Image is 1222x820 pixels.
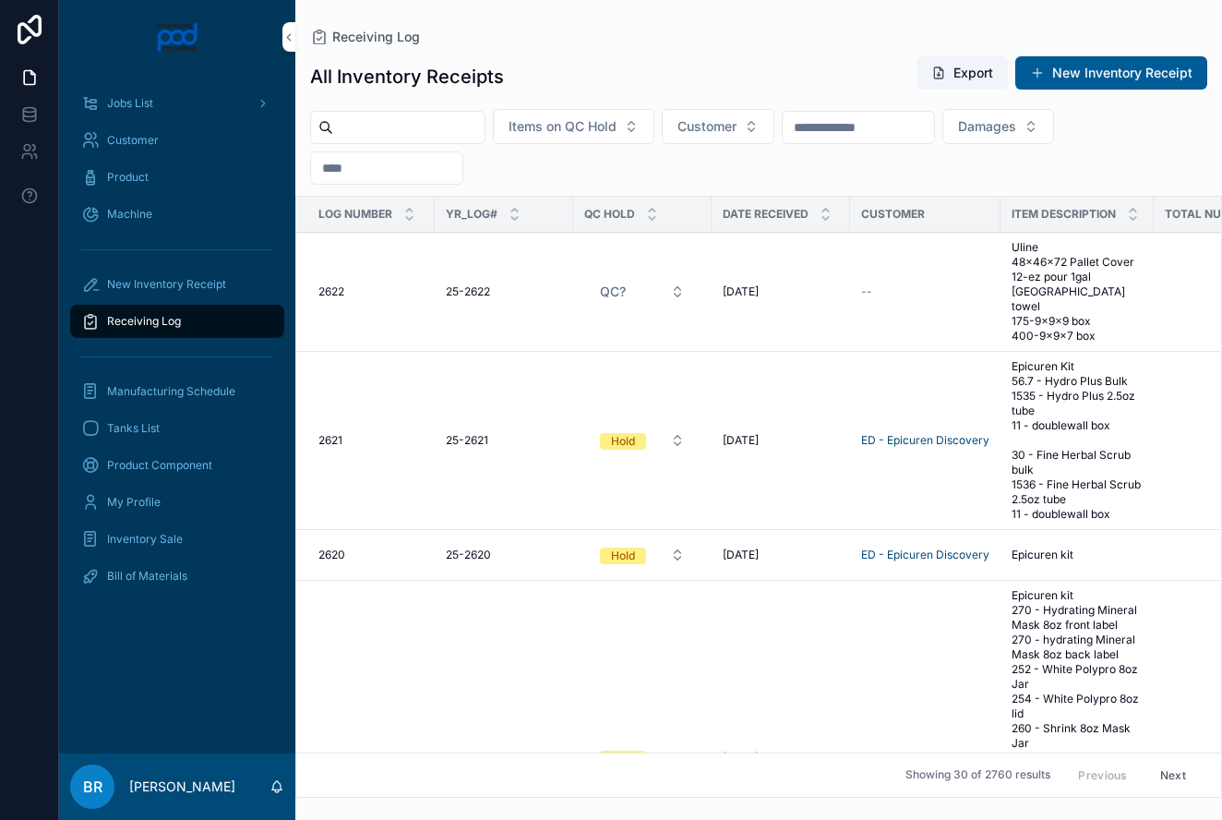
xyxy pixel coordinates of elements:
span: QC? [600,283,626,301]
span: [DATE] [723,751,759,766]
a: Machine [70,198,284,231]
button: New Inventory Receipt [1015,56,1207,90]
img: App logo [156,22,199,52]
a: [DATE] [723,548,839,562]
span: 2620 [318,548,345,562]
button: Select Button [585,742,700,775]
span: Bill of Materials [107,569,187,584]
span: Product Component [107,458,212,473]
span: 2619 [318,751,342,766]
span: Receiving Log [332,28,420,46]
button: Export [916,56,1008,90]
span: 25-2621 [446,433,488,448]
a: ED - Epicuren Discovery [861,433,989,448]
a: Select Button [584,274,701,309]
span: New Inventory Receipt [107,277,226,292]
div: Hold [611,751,635,767]
span: Receiving Log [107,314,181,329]
button: Select Button [662,109,774,144]
span: Customer [861,207,925,222]
span: Jobs List [107,96,153,111]
a: 25-2620 [446,548,562,562]
span: Inventory Sale [107,532,183,547]
a: Product [70,161,284,194]
p: [PERSON_NAME] [129,778,235,796]
a: [DATE] [723,433,839,448]
a: Tanks List [70,412,284,445]
a: My Profile [70,486,284,519]
span: [DATE] [723,433,759,448]
span: Showing 30 of 2760 results [905,768,1050,783]
a: 25-2622 [446,284,562,299]
span: [DATE] [723,548,759,562]
span: Customer [677,117,737,136]
button: Select Button [942,109,1054,144]
a: ED - Epicuren Discovery [861,548,989,562]
button: Select Button [585,538,700,572]
a: Receiving Log [70,305,284,338]
div: Hold [611,548,635,564]
a: ED - Epicuren Discovery [861,751,989,766]
a: 25-2619 [446,751,562,766]
a: Uline 48x46x72 Pallet Cover 12-ez pour 1gal [GEOGRAPHIC_DATA] towel 175-9x9x9 box 400-9x9x7 box [1012,240,1143,344]
span: YR_LOG# [446,207,497,222]
a: Select Button [584,741,701,776]
a: Jobs List [70,87,284,120]
span: Damages [958,117,1016,136]
span: 25-2620 [446,548,491,562]
span: Items on QC Hold [509,117,617,136]
a: Inventory Sale [70,523,284,556]
a: 2619 [318,751,424,766]
span: 2622 [318,284,344,299]
a: 2622 [318,284,424,299]
a: Receiving Log [310,28,420,46]
a: [DATE] [723,284,839,299]
div: Hold [611,433,635,450]
button: Select Button [493,109,654,144]
span: 2621 [318,433,342,448]
span: Product [107,170,149,185]
a: Select Button [584,537,701,573]
span: Date Received [723,207,809,222]
a: Bill of Materials [70,560,284,593]
span: Manufacturing Schedule [107,384,235,399]
span: Tanks List [107,421,160,436]
span: Item Description [1012,207,1116,222]
a: Product Component [70,449,284,482]
button: Next [1147,761,1199,790]
button: Select Button [585,275,700,308]
a: New Inventory Receipt [70,268,284,301]
a: Customer [70,124,284,157]
a: [DATE] [723,751,839,766]
a: Epicuren kit [1012,548,1143,562]
a: Epicuren Kit 56.7 - Hydro Plus Bulk 1535 - Hydro Plus 2.5oz tube 11 - doublewall box 30 - Fine He... [1012,359,1143,522]
span: Machine [107,207,152,222]
a: 25-2621 [446,433,562,448]
a: 2621 [318,433,424,448]
span: My Profile [107,495,161,510]
a: Select Button [584,423,701,458]
a: -- [861,284,989,299]
span: QC Hold [584,207,635,222]
span: 25-2622 [446,284,490,299]
span: BR [83,776,102,798]
a: Manufacturing Schedule [70,375,284,408]
h1: All Inventory Receipts [310,64,504,90]
span: 25-2619 [446,751,488,766]
a: 2620 [318,548,424,562]
span: Log Number [318,207,392,222]
span: [DATE] [723,284,759,299]
span: Epicuren kit [1012,548,1073,562]
button: Select Button [585,424,700,457]
div: scrollable content [59,74,295,617]
span: -- [861,284,872,299]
